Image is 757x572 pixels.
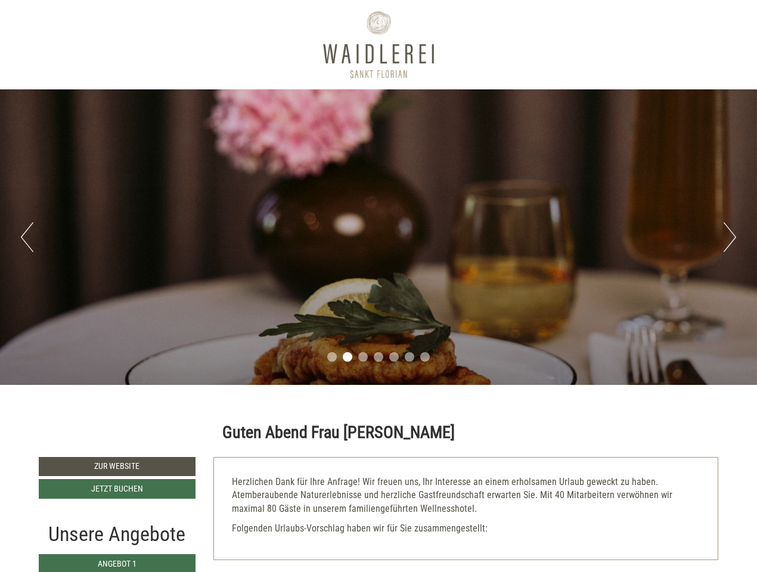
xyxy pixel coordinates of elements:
[232,475,700,517] p: Herzlichen Dank für Ihre Anfrage! Wir freuen uns, Ihr Interesse an einem erholsamen Urlaub geweck...
[222,424,455,442] h1: Guten Abend Frau [PERSON_NAME]
[232,522,700,536] p: Folgenden Urlaubs-Vorschlag haben wir für Sie zusammengestellt:
[724,222,736,252] button: Next
[39,479,196,499] a: Jetzt buchen
[39,520,196,549] div: Unsere Angebote
[98,559,136,568] span: Angebot 1
[21,222,33,252] button: Previous
[39,457,196,476] a: Zur Website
